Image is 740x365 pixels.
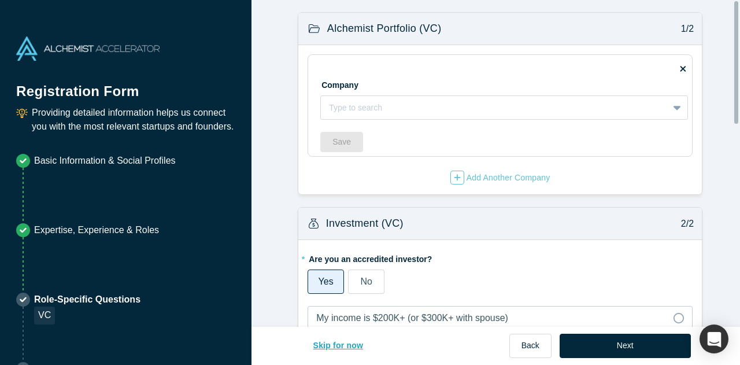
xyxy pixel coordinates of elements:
[16,69,235,102] h1: Registration Form
[509,334,552,358] button: Back
[320,132,363,152] button: Save
[450,170,551,185] button: Add Another Company
[360,276,372,286] span: No
[34,293,140,307] p: Role-Specific Questions
[320,75,385,91] label: Company
[675,22,694,36] p: 1/2
[450,171,550,185] div: Add Another Company
[308,249,693,266] label: Are you an accredited investor?
[316,313,508,323] span: My income is $200K+ (or $300K+ with spouse)
[382,217,404,229] span: (VC)
[319,276,334,286] span: Yes
[32,106,235,134] p: Providing detailed information helps us connect you with the most relevant startups and founders.
[301,334,376,358] button: Skip for now
[326,216,404,231] h3: Investment
[34,223,159,237] p: Expertise, Experience & Roles
[34,307,55,325] div: VC
[16,36,160,61] img: Alchemist Accelerator Logo
[327,21,442,36] h3: Alchemist Portfolio
[675,217,694,231] p: 2/2
[419,23,441,34] span: (VC)
[560,334,691,358] button: Next
[34,154,176,168] p: Basic Information & Social Profiles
